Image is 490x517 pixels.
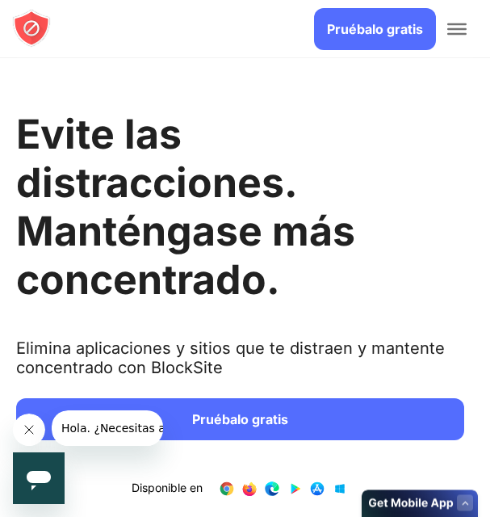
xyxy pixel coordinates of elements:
font: Pruébalo gratis [327,21,423,37]
img: logotipo de blocksite [12,9,51,48]
a: Pruébalo gratis [16,398,464,440]
font: Elimina aplicaciones y sitios que te distraen y mantente concentrado con BlockSite [16,338,445,377]
iframe: Mensaje de la compañía [52,410,163,446]
iframe: Botón para iniciar la ventana de mensajería [13,452,65,504]
button: Alternar menú [447,23,467,35]
font: Pruébalo gratis [192,411,288,427]
a: Pruébalo gratis [314,8,436,50]
a: logotipo de blocksite [12,9,51,50]
iframe: Cerrar mensaje [13,414,45,446]
font: Evite las distracciones. Manténgase más concentrado. [16,110,355,304]
font: Disponible en [132,481,203,494]
font: Hola. ¿Necesitas ayuda? [10,11,148,24]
